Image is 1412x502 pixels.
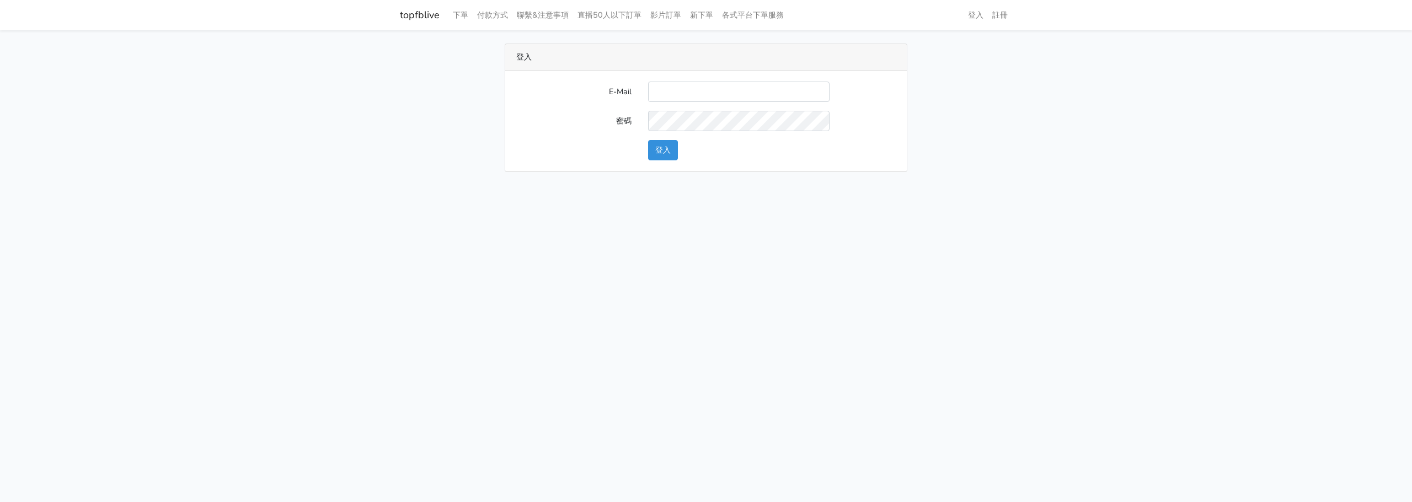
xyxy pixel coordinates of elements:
[448,4,473,26] a: 下單
[988,4,1012,26] a: 註冊
[473,4,512,26] a: 付款方式
[686,4,718,26] a: 新下單
[646,4,686,26] a: 影片訂單
[508,111,640,131] label: 密碼
[964,4,988,26] a: 登入
[512,4,573,26] a: 聯繫&注意事項
[718,4,788,26] a: 各式平台下單服務
[400,4,440,26] a: topfblive
[648,140,678,160] button: 登入
[573,4,646,26] a: 直播50人以下訂單
[505,44,907,71] div: 登入
[508,82,640,102] label: E-Mail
